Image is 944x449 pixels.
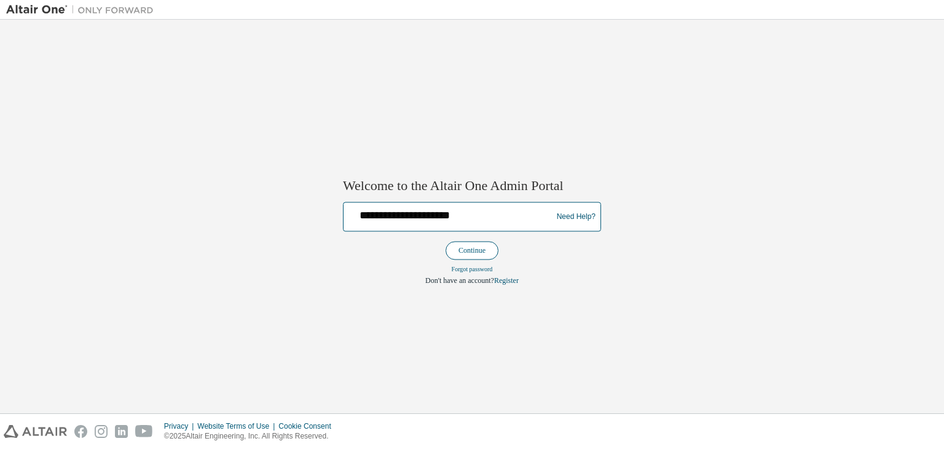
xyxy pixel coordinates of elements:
img: linkedin.svg [115,425,128,438]
span: Don't have an account? [425,277,494,285]
a: Register [494,277,519,285]
img: Altair One [6,4,160,16]
img: facebook.svg [74,425,87,438]
h2: Welcome to the Altair One Admin Portal [343,177,601,194]
a: Forgot password [452,266,493,273]
div: Privacy [164,421,197,431]
img: instagram.svg [95,425,108,438]
div: Cookie Consent [278,421,338,431]
img: altair_logo.svg [4,425,67,438]
a: Need Help? [557,217,596,217]
button: Continue [446,242,498,260]
p: © 2025 Altair Engineering, Inc. All Rights Reserved. [164,431,339,442]
div: Website Terms of Use [197,421,278,431]
img: youtube.svg [135,425,153,438]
